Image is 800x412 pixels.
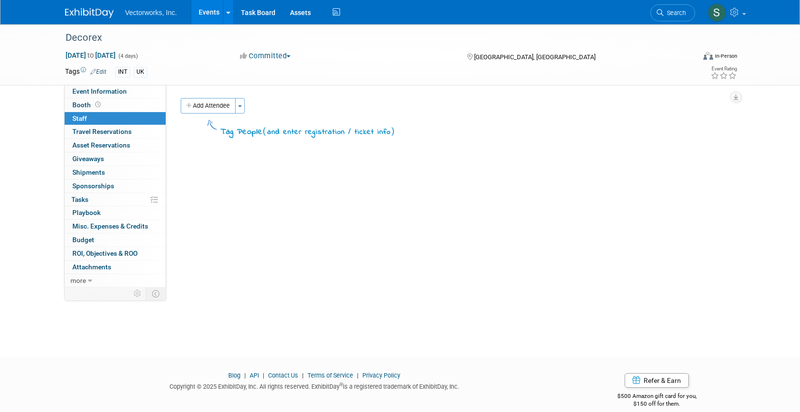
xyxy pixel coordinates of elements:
[307,372,353,379] a: Terms of Service
[72,182,114,190] span: Sponsorships
[65,51,116,60] span: [DATE] [DATE]
[362,372,400,379] a: Privacy Policy
[72,263,111,271] span: Attachments
[72,87,127,95] span: Event Information
[65,85,166,98] a: Event Information
[474,53,596,61] span: [GEOGRAPHIC_DATA], [GEOGRAPHIC_DATA]
[625,373,689,388] a: Refer & Earn
[146,287,166,300] td: Toggle Event Tabs
[93,101,102,108] span: Booth not reserved yet
[65,125,166,138] a: Travel Reservations
[650,4,695,21] a: Search
[181,98,236,114] button: Add Attendee
[70,277,86,284] span: more
[579,386,735,408] div: $500 Amazon gift card for you,
[65,8,114,18] img: ExhibitDay
[355,372,361,379] span: |
[65,180,166,193] a: Sponsorships
[221,125,395,138] div: Tag People
[125,9,177,16] span: Vectorworks, Inc.
[664,9,686,16] span: Search
[72,236,94,244] span: Budget
[65,66,106,78] td: Tags
[72,128,132,135] span: Travel Reservations
[711,66,737,71] div: Event Rating
[638,50,738,65] div: Event Format
[391,126,395,136] span: )
[65,233,166,247] a: Budget
[115,67,130,77] div: INT
[268,372,298,379] a: Contact Us
[65,261,166,274] a: Attachments
[90,68,106,75] a: Edit
[72,101,102,109] span: Booth
[134,67,147,77] div: UK
[65,166,166,179] a: Shipments
[72,168,105,176] span: Shipments
[65,112,166,125] a: Staff
[703,52,713,60] img: Format-Inperson.png
[118,53,138,59] span: (4 days)
[263,126,267,136] span: (
[62,29,681,47] div: Decorex
[250,372,259,379] a: API
[65,206,166,219] a: Playbook
[579,400,735,408] div: $150 off for them.
[72,115,87,122] span: Staff
[71,196,88,203] span: Tasks
[65,380,564,391] div: Copyright © 2025 ExhibitDay, Inc. All rights reserved. ExhibitDay is a registered trademark of Ex...
[129,287,146,300] td: Personalize Event Tab Strip
[86,51,95,59] span: to
[72,222,148,230] span: Misc. Expenses & Credits
[267,127,391,137] span: and enter registration / ticket info
[72,249,137,257] span: ROI, Objectives & ROO
[237,51,294,61] button: Committed
[65,247,166,260] a: ROI, Objectives & ROO
[715,52,737,60] div: In-Person
[708,3,726,22] img: Sarah Angley
[65,152,166,165] a: Giveaways
[300,372,306,379] span: |
[72,155,104,163] span: Giveaways
[72,141,130,149] span: Asset Reservations
[228,372,240,379] a: Blog
[65,139,166,152] a: Asset Reservations
[72,209,101,216] span: Playbook
[65,193,166,206] a: Tasks
[260,372,267,379] span: |
[65,220,166,233] a: Misc. Expenses & Credits
[65,274,166,287] a: more
[65,99,166,112] a: Booth
[242,372,248,379] span: |
[340,382,343,387] sup: ®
